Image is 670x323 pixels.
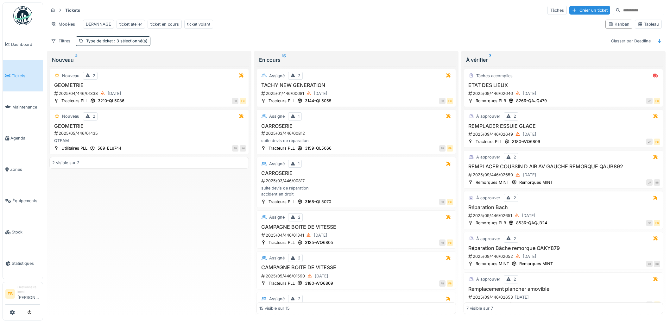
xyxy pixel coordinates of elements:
[468,171,660,179] div: 2025/09/446/02650
[466,123,660,129] h3: REMPLACER ESSUIE GLACE
[298,214,300,220] div: 2
[298,296,300,302] div: 2
[62,113,79,119] div: Nouveau
[447,145,453,152] div: FB
[232,145,238,152] div: FB
[61,98,88,104] div: Tracteurs PLL
[476,179,509,185] div: Remorques MINT
[476,301,506,307] div: Remorques PLB
[476,73,513,79] div: Tâches accomplies
[63,7,83,13] strong: Tickets
[269,98,295,104] div: Tracteurs PLL
[314,232,327,238] div: [DATE]
[5,285,40,305] a: FB Gestionnaire local[PERSON_NAME]
[654,179,660,186] div: BB
[48,20,78,29] div: Modèles
[259,123,453,129] h3: CARROSERIE
[187,21,210,27] div: ticket volant
[3,123,43,154] a: Agenda
[466,245,660,251] h3: Réparation Bâche remorque QAKY879
[5,289,15,299] li: FB
[12,229,40,235] span: Stock
[516,301,546,307] div: 836R-QAJS270
[93,73,95,79] div: 2
[646,179,653,186] div: JP
[476,276,500,282] div: À approuver
[3,60,43,91] a: Tickets
[93,113,95,119] div: 2
[282,56,286,64] sup: 15
[523,253,536,259] div: [DATE]
[261,231,453,239] div: 2025/04/446/01341
[259,224,453,230] h3: CAMPAGNE BOITE DE VITESSE
[468,212,660,220] div: 2025/09/446/02651
[476,113,500,119] div: À approuver
[269,255,285,261] div: Assigné
[269,239,295,245] div: Tracteurs PLL
[466,164,660,170] h3: REMPLACER COUSSIN D AIR AV GAUCHE REMORQUE QAUB892
[12,73,40,79] span: Tickets
[261,130,453,136] div: 2025/03/446/00812
[298,73,300,79] div: 2
[476,261,509,267] div: Remorques MINT
[516,98,547,104] div: 826R-QAJQ479
[298,161,300,167] div: 1
[108,90,121,96] div: [DATE]
[314,90,327,96] div: [DATE]
[514,113,516,119] div: 2
[476,220,506,226] div: Remorques PLB
[3,248,43,279] a: Statistiques
[439,280,446,287] div: FB
[261,178,453,184] div: 2025/03/446/00817
[646,98,653,104] div: JP
[514,276,516,282] div: 2
[17,285,40,295] div: Gestionnaire local
[569,6,610,15] div: Créer un ticket
[269,145,295,151] div: Tracteurs PLL
[466,82,660,88] h3: ETAT DES LIEUX
[54,90,246,97] div: 2025/04/446/01338
[113,39,148,43] span: : 3 sélectionné(s)
[232,98,238,104] div: FB
[523,90,536,96] div: [DATE]
[269,113,285,119] div: Assigné
[298,113,300,119] div: 1
[52,138,246,144] div: QTEAM
[259,138,453,144] div: suite devis de réparation
[608,21,629,27] div: Kanban
[259,185,453,197] div: suite devis de réparation accident en droit
[269,161,285,167] div: Assigné
[489,56,491,64] sup: 7
[259,56,453,64] div: En cours
[269,73,285,79] div: Assigné
[86,38,148,44] div: Type de ticket
[259,82,453,88] h3: TACHY NEW GENERATION
[646,220,653,226] div: SB
[75,56,78,64] sup: 2
[439,239,446,246] div: FB
[269,280,295,286] div: Tracteurs PLL
[654,98,660,104] div: FB
[240,98,246,104] div: FB
[447,239,453,246] div: FB
[466,305,493,311] div: 7 visible sur 7
[476,195,500,201] div: À approuver
[3,29,43,60] a: Dashboard
[515,294,529,300] div: [DATE]
[608,36,654,46] div: Classer par Deadline
[646,301,653,308] div: TC
[654,220,660,226] div: FB
[150,21,179,27] div: ticket en cours
[638,21,659,27] div: Tableau
[298,255,300,261] div: 2
[240,145,246,152] div: JH
[646,139,653,145] div: JP
[476,236,500,242] div: À approuver
[516,220,547,226] div: 853R-QAQJ324
[52,56,246,64] div: Nouveau
[52,82,246,88] h3: GEOMETRIE
[86,21,111,27] div: DEPANNAGE
[476,98,506,104] div: Remorques PLB
[269,214,285,220] div: Assigné
[305,98,332,104] div: 3144-QL5055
